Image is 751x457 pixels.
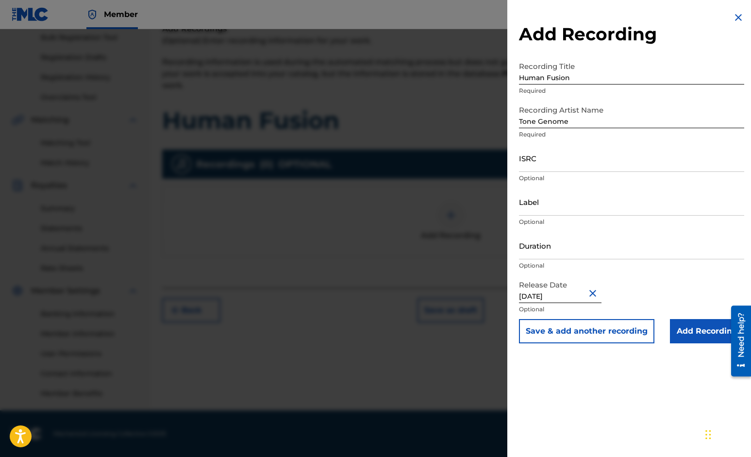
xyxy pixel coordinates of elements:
[705,420,711,449] div: Drag
[519,130,744,139] p: Required
[587,278,601,308] button: Close
[519,86,744,95] p: Required
[519,319,654,343] button: Save & add another recording
[519,218,744,226] p: Optional
[519,174,744,183] p: Optional
[519,305,744,314] p: Optional
[519,23,744,45] h2: Add Recording
[519,261,744,270] p: Optional
[702,410,751,457] iframe: Chat Widget
[104,9,138,20] span: Member
[724,301,751,381] iframe: Resource Center
[670,319,744,343] input: Add Recording
[86,9,98,20] img: Top Rightsholder
[12,7,49,21] img: MLC Logo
